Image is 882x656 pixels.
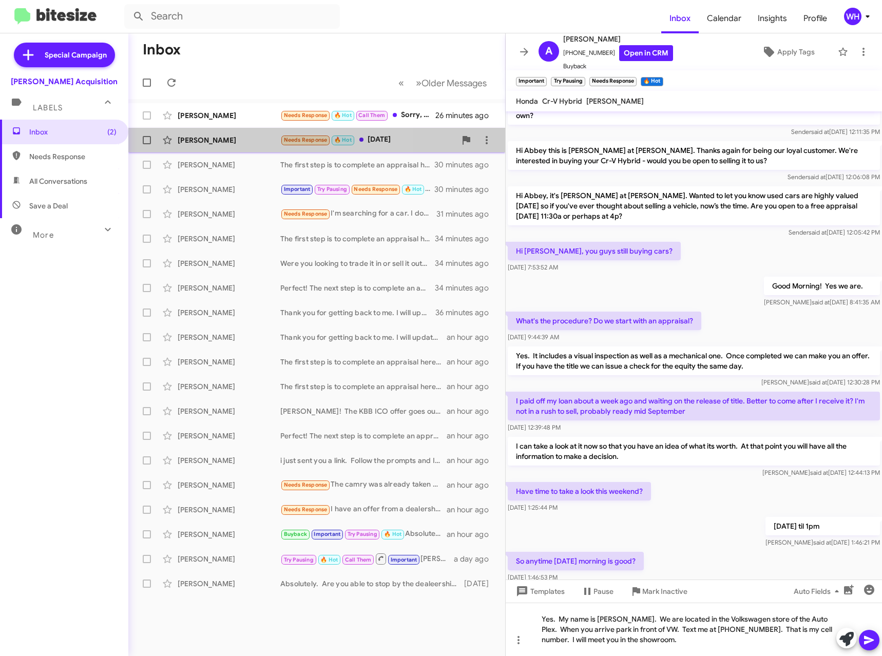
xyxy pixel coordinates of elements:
div: 26 minutes ago [435,110,497,121]
span: said at [808,173,826,181]
div: [PERSON_NAME] [178,160,280,170]
span: [PERSON_NAME] [DATE] 8:41:35 AM [764,298,880,306]
div: 34 minutes ago [435,283,497,293]
span: Important [284,186,311,192]
div: WH [844,8,861,25]
div: a day ago [454,554,497,564]
span: A [545,43,552,60]
span: [PERSON_NAME] [DATE] 12:30:28 PM [761,378,880,386]
span: Auto Fields [794,582,843,601]
div: Yes. My name is [PERSON_NAME]. We are located in the Volkswagen store of the Auto Plex. When you ... [506,603,882,656]
div: [PERSON_NAME] [178,135,280,145]
span: Needs Response [354,186,397,192]
span: Call Them [358,112,385,119]
a: Special Campaign [14,43,115,67]
div: an hour ago [447,431,497,441]
span: 🔥 Hot [384,531,401,537]
span: [PERSON_NAME] [563,33,673,45]
div: The first step is to complete an appraisal here at the dealership. Once we complete an inspection... [280,381,447,392]
p: Good Morning! Yes we are. [764,277,880,295]
small: Important [516,77,547,86]
div: [DATE] [462,578,497,589]
div: Were you looking to trade it in or sell it outright? [280,258,435,268]
small: Needs Response [589,77,637,86]
span: Profile [795,4,835,33]
div: Absolutely. Are you able to stop by the dealeership [DATE]? [280,578,462,589]
span: said at [809,378,827,386]
div: [PERSON_NAME]! The KBB ICO offer goes out to 3 different dealerships as well. Were you able to fo... [280,406,447,416]
p: What's the procedure? Do we start with an appraisal? [508,312,701,330]
span: Apply Tags [777,43,815,61]
div: [PERSON_NAME] [178,110,280,121]
span: Needs Response [284,137,328,143]
div: 34 minutes ago [435,258,497,268]
div: [PERSON_NAME] Acquisition [11,76,118,87]
div: So anytime [DATE] morning is good? [280,183,435,195]
p: Hi [PERSON_NAME], you guys still buying cars? [508,242,681,260]
div: an hour ago [447,480,497,490]
span: (2) [107,127,117,137]
span: [DATE] 9:44:39 AM [508,333,559,341]
p: So anytime [DATE] morning is good? [508,552,644,570]
span: said at [810,469,828,476]
div: [PERSON_NAME] [178,480,280,490]
div: an hour ago [447,505,497,515]
span: [DATE] 7:53:52 AM [508,263,558,271]
span: Honda [516,97,538,106]
div: [PERSON_NAME] [178,357,280,367]
span: Save a Deal [29,201,68,211]
span: 🔥 Hot [320,556,338,563]
span: Important [391,556,417,563]
div: [PERSON_NAME] [178,578,280,589]
div: 34 minutes ago [435,234,497,244]
span: Try Pausing [348,531,377,537]
input: Search [124,4,340,29]
span: Insights [750,4,795,33]
span: Mark Inactive [642,582,687,601]
button: Templates [506,582,573,601]
div: I have an offer from a dealership for 23500$ [280,504,447,515]
div: 30 minutes ago [435,184,497,195]
span: Older Messages [421,78,487,89]
div: 36 minutes ago [435,307,497,318]
span: All Conversations [29,176,87,186]
small: Try Pausing [551,77,585,86]
small: 🔥 Hot [641,77,663,86]
span: Labels [33,103,63,112]
div: [PERSON_NAME] [178,381,280,392]
span: More [33,230,54,240]
nav: Page navigation example [393,72,493,93]
span: Important [314,531,340,537]
div: The first step is to complete an appraisal here at the dealership. Once we complete an inspection... [280,234,435,244]
span: Inbox [29,127,117,137]
span: Sender [DATE] 12:11:35 PM [791,128,880,136]
a: Inbox [661,4,699,33]
span: Cr-V Hybrid [542,97,582,106]
span: Sender [DATE] 12:06:08 PM [788,173,880,181]
span: [PHONE_NUMBER] [563,45,673,61]
div: [PERSON_NAME] [178,283,280,293]
div: Sorry, I was driving to work and talking on the phone so I didn't hear the ring. Can you call me ... [280,109,435,121]
div: [PERSON_NAME] [178,184,280,195]
div: The camry was already taken care of by the [PERSON_NAME] Group this passed [DATE]. Thank you though. [280,479,447,491]
div: The first step is to complete an appraisal here at the dealership. Once we complete an inspection... [280,160,435,170]
span: Needs Response [284,481,328,488]
button: Pause [573,582,622,601]
h1: Inbox [143,42,181,58]
span: [PERSON_NAME] [586,97,644,106]
span: [PERSON_NAME] [DATE] 1:46:21 PM [765,538,880,546]
div: [PERSON_NAME] [178,529,280,539]
p: Have time to take a look this weekend? [508,482,651,500]
div: [PERSON_NAME] [178,332,280,342]
div: Thank you for getting back to me. I will update my records. [280,307,435,318]
p: Yes. It includes a visual inspection as well as a mechanical one. Once completed we can make you ... [508,346,880,375]
button: Auto Fields [785,582,851,601]
div: [PERSON_NAME] [178,431,280,441]
div: i just sent you a link. Follow the prompts and I can get you the estimate. [280,455,447,466]
span: Call Them [345,556,372,563]
span: Buyback [563,61,673,71]
span: 🔥 Hot [334,112,352,119]
span: » [416,76,421,89]
button: WH [835,8,871,25]
p: I paid off my loan about a week ago and waiting on the release of title. Better to come after I r... [508,392,880,420]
